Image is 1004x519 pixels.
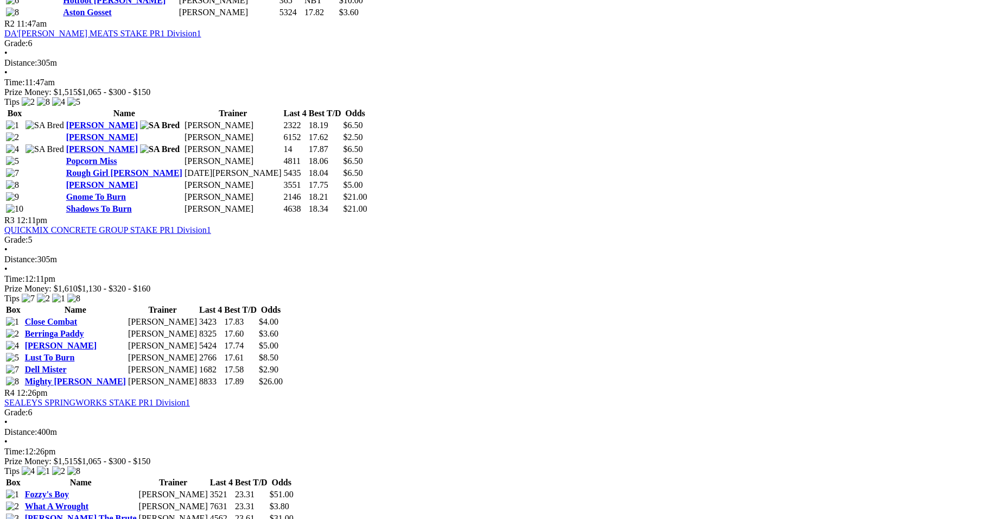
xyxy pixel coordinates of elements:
[4,274,1000,284] div: 12:11pm
[78,87,151,97] span: $1,065 - $300 - $150
[24,477,137,488] th: Name
[37,466,50,476] img: 1
[4,457,1000,466] div: Prize Money: $1,515
[66,121,138,130] a: [PERSON_NAME]
[308,204,342,214] td: 18.34
[6,204,23,214] img: 10
[199,352,223,363] td: 2766
[4,417,8,427] span: •
[4,29,201,38] a: DA'[PERSON_NAME] MEATS STAKE PR1 Division1
[4,216,15,225] span: R3
[279,7,303,18] td: 5324
[184,144,282,155] td: [PERSON_NAME]
[4,97,20,106] span: Tips
[283,132,307,143] td: 6152
[199,364,223,375] td: 1682
[4,58,37,67] span: Distance:
[344,156,363,166] span: $6.50
[258,305,283,315] th: Odds
[184,180,282,191] td: [PERSON_NAME]
[308,168,342,179] td: 18.04
[259,365,278,374] span: $2.90
[344,121,363,130] span: $6.50
[25,377,126,386] a: Mighty [PERSON_NAME]
[6,353,19,363] img: 5
[66,144,138,154] a: [PERSON_NAME]
[6,502,19,511] img: 2
[4,78,25,87] span: Time:
[8,109,22,118] span: Box
[4,437,8,446] span: •
[259,329,278,338] span: $3.60
[22,466,35,476] img: 4
[344,204,367,213] span: $21.00
[209,477,233,488] th: Last 4
[344,180,363,189] span: $5.00
[344,192,367,201] span: $21.00
[25,353,75,362] a: Lust To Burn
[78,457,151,466] span: $1,065 - $300 - $150
[4,274,25,283] span: Time:
[344,168,363,178] span: $6.50
[24,305,126,315] th: Name
[199,376,223,387] td: 8833
[6,168,19,178] img: 7
[283,192,307,202] td: 2146
[4,398,190,407] a: SEALEYS SPRINGWORKS STAKE PR1 Division1
[283,156,307,167] td: 4811
[37,97,50,107] img: 8
[184,108,282,119] th: Trainer
[138,477,208,488] th: Trainer
[6,341,19,351] img: 4
[343,108,368,119] th: Odds
[283,180,307,191] td: 3551
[179,7,278,18] td: [PERSON_NAME]
[259,377,283,386] span: $26.00
[224,305,257,315] th: Best T/D
[128,317,198,327] td: [PERSON_NAME]
[259,341,278,350] span: $5.00
[308,108,342,119] th: Best T/D
[184,192,282,202] td: [PERSON_NAME]
[339,8,359,17] span: $3.60
[344,132,363,142] span: $2.50
[66,180,138,189] a: [PERSON_NAME]
[308,120,342,131] td: 18.19
[4,58,1000,68] div: 305m
[140,144,180,154] img: SA Bred
[184,132,282,143] td: [PERSON_NAME]
[25,502,88,511] a: What A Wrought
[128,352,198,363] td: [PERSON_NAME]
[67,294,80,303] img: 8
[270,502,289,511] span: $3.80
[128,340,198,351] td: [PERSON_NAME]
[128,328,198,339] td: [PERSON_NAME]
[66,204,132,213] a: Shadows To Burn
[4,235,28,244] span: Grade:
[6,478,21,487] span: Box
[128,305,198,315] th: Trainer
[184,120,282,131] td: [PERSON_NAME]
[4,19,15,28] span: R2
[25,365,67,374] a: Dell Mister
[344,144,363,154] span: $6.50
[25,329,84,338] a: Berringa Paddy
[209,489,233,500] td: 3521
[199,340,223,351] td: 5424
[6,305,21,314] span: Box
[78,284,151,293] span: $1,130 - $320 - $160
[4,87,1000,97] div: Prize Money: $1,515
[308,132,342,143] td: 17.62
[308,192,342,202] td: 18.21
[308,144,342,155] td: 17.87
[26,144,64,154] img: SA Bred
[224,328,257,339] td: 17.60
[209,501,233,512] td: 7631
[308,156,342,167] td: 18.06
[224,364,257,375] td: 17.58
[304,7,338,18] td: 17.82
[4,235,1000,245] div: 5
[66,132,138,142] a: [PERSON_NAME]
[67,97,80,107] img: 5
[140,121,180,130] img: SA Bred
